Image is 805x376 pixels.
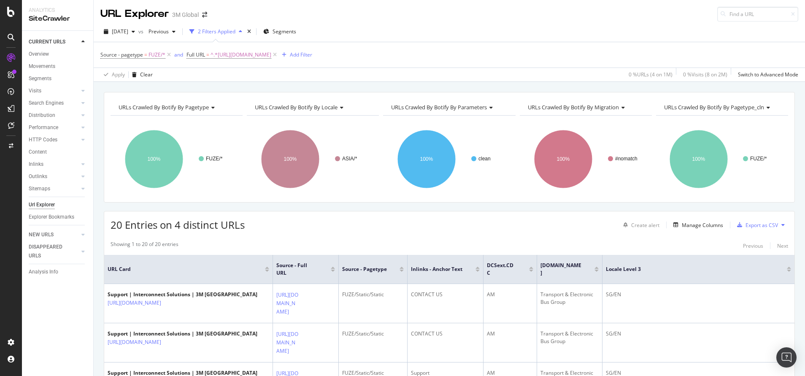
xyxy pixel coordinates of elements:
span: ^.*[URL][DOMAIN_NAME] [211,49,271,61]
div: Support | Interconnect Solutions | 3M [GEOGRAPHIC_DATA] [108,291,257,298]
button: Switch to Advanced Mode [735,68,798,81]
svg: A chart. [383,122,515,196]
button: Manage Columns [670,220,723,230]
span: [DOMAIN_NAME] [540,262,582,277]
a: Url Explorer [29,200,87,209]
span: Previous [145,28,169,35]
div: Inlinks [29,160,43,169]
h4: URLs Crawled By Botify By parameters [389,100,508,114]
a: Search Engines [29,99,79,108]
div: Apply [112,71,125,78]
div: Explorer Bookmarks [29,213,74,222]
span: = [206,51,209,58]
div: FUZE/Static/Static [342,291,404,298]
div: Previous [743,242,763,249]
div: SiteCrawler [29,14,86,24]
a: Movements [29,62,87,71]
span: URLs Crawled By Botify By migration [528,103,619,111]
span: Inlinks - Anchor Text [411,265,463,273]
a: CURRENT URLS [29,38,79,46]
div: HTTP Codes [29,135,57,144]
a: Visits [29,87,79,95]
h4: URLs Crawled By Botify By migration [526,100,644,114]
text: #nomatch [615,156,638,162]
button: [DATE] [100,25,138,38]
span: Source - Full URL [276,262,318,277]
text: 100% [284,156,297,162]
div: Transport & Electronic Bus Group [540,291,599,306]
a: [URL][DOMAIN_NAME] [108,299,161,307]
span: URLs Crawled By Botify By pagetype [119,103,209,111]
div: SG/EN [606,291,791,298]
span: Source - pagetype [342,265,387,273]
span: URL Card [108,265,263,273]
div: Add Filter [290,51,312,58]
button: Segments [260,25,300,38]
span: 2025 Aug. 24th [112,28,128,35]
a: [URL][DOMAIN_NAME] [276,330,298,355]
div: Search Engines [29,99,64,108]
span: FUZE/* [149,49,165,61]
div: Segments [29,74,51,83]
div: Export as CSV [746,222,778,229]
div: Analytics [29,7,86,14]
button: Create alert [620,218,659,232]
div: Transport & Electronic Bus Group [540,330,599,345]
div: Next [777,242,788,249]
div: Clear [140,71,153,78]
div: CURRENT URLS [29,38,65,46]
a: Outlinks [29,172,79,181]
text: 100% [556,156,570,162]
span: = [144,51,147,58]
div: Create alert [631,222,659,229]
span: DCSext.CDC [487,262,516,277]
div: Manage Columns [682,222,723,229]
span: Full URL [186,51,205,58]
div: Performance [29,123,58,132]
div: 2 Filters Applied [198,28,235,35]
div: arrow-right-arrow-left [202,12,207,18]
h4: URLs Crawled By Botify By pagetype [117,100,235,114]
div: Movements [29,62,55,71]
text: 100% [148,156,161,162]
span: vs [138,28,145,35]
div: Content [29,148,47,157]
svg: A chart. [656,122,786,196]
div: DISAPPEARED URLS [29,243,71,260]
button: Previous [145,25,179,38]
a: Segments [29,74,87,83]
text: FUZE/* [206,156,223,162]
a: Explorer Bookmarks [29,213,87,222]
div: Overview [29,50,49,59]
button: Previous [743,241,763,251]
a: NEW URLS [29,230,79,239]
a: Overview [29,50,87,59]
a: Performance [29,123,79,132]
text: 100% [420,156,433,162]
button: Export as CSV [734,218,778,232]
div: Visits [29,87,41,95]
button: Apply [100,68,125,81]
span: 20 Entries on 4 distinct URLs [111,218,245,232]
div: 0 % URLs ( 4 on 1M ) [629,71,673,78]
text: clean [478,156,491,162]
a: Content [29,148,87,157]
div: A chart. [247,122,379,196]
a: Inlinks [29,160,79,169]
a: [URL][DOMAIN_NAME] [276,291,298,316]
text: ASIA/* [342,156,357,162]
div: Support | Interconnect Solutions | 3M [GEOGRAPHIC_DATA] [108,330,257,338]
div: 0 % Visits ( 8 on 2M ) [683,71,727,78]
span: locale Level 3 [606,265,774,273]
div: Url Explorer [29,200,55,209]
div: 3M Global [172,11,199,19]
svg: A chart. [520,122,652,196]
div: NEW URLS [29,230,54,239]
div: CONTACT US [411,330,480,338]
svg: A chart. [111,122,243,196]
a: Analysis Info [29,268,87,276]
a: Distribution [29,111,79,120]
